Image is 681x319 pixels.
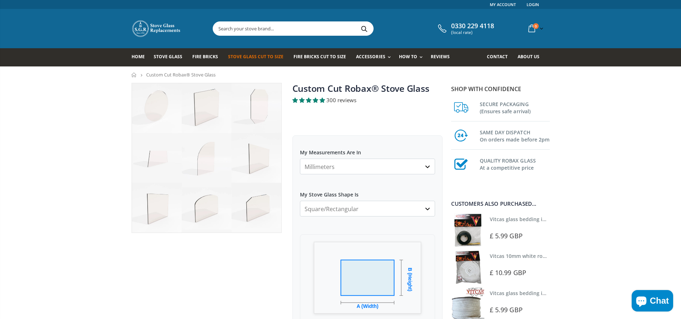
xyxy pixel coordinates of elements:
[487,48,513,66] a: Contact
[399,48,426,66] a: How To
[480,128,550,143] h3: SAME DAY DISPATCH On orders made before 2pm
[132,48,150,66] a: Home
[451,250,484,284] img: Vitcas white rope, glue and gloves kit 10mm
[146,71,216,78] span: Custom Cut Robax® Stove Glass
[533,23,539,29] span: 0
[132,73,137,77] a: Home
[326,96,356,104] span: 300 reviews
[132,20,182,38] img: Stove Glass Replacement
[213,22,453,35] input: Search your stove brand...
[356,22,372,35] button: Search
[292,96,326,104] span: 4.94 stars
[356,54,385,60] span: Accessories
[431,48,455,66] a: Reviews
[518,54,539,60] span: About us
[293,48,351,66] a: Fire Bricks Cut To Size
[525,21,545,35] a: 0
[132,83,281,233] img: stove_glass_made_to_measure_800x_crop_center.jpg
[490,305,523,314] span: £ 5.99 GBP
[300,143,435,156] label: My Measurements Are In
[293,54,346,60] span: Fire Bricks Cut To Size
[490,253,630,259] a: Vitcas 10mm white rope kit - includes rope seal and glue!
[490,216,623,223] a: Vitcas glass bedding in tape - 2mm x 10mm x 2 meters
[451,85,550,93] p: Shop with confidence
[154,54,182,60] span: Stove Glass
[518,48,545,66] a: About us
[154,48,188,66] a: Stove Glass
[132,54,145,60] span: Home
[480,156,550,171] h3: QUALITY ROBAX GLASS At a competitive price
[399,54,417,60] span: How To
[630,290,675,313] inbox-online-store-chat: Shopify online store chat
[490,268,526,277] span: £ 10.99 GBP
[292,82,429,94] a: Custom Cut Robax® Stove Glass
[451,22,494,30] span: 0330 229 4118
[356,48,394,66] a: Accessories
[480,99,550,115] h3: SECURE PACKAGING (Ensures safe arrival)
[490,231,523,240] span: £ 5.99 GBP
[314,242,421,314] img: Glass Shape Preview
[300,185,435,198] label: My Stove Glass Shape Is
[451,214,484,247] img: Vitcas stove glass bedding in tape
[487,54,508,60] span: Contact
[192,54,218,60] span: Fire Bricks
[228,48,289,66] a: Stove Glass Cut To Size
[228,54,283,60] span: Stove Glass Cut To Size
[192,48,223,66] a: Fire Bricks
[431,54,450,60] span: Reviews
[490,290,642,296] a: Vitcas glass bedding in tape - 2mm x 15mm x 2 meters (White)
[451,30,494,35] span: (local rate)
[451,201,550,206] div: Customers also purchased...
[436,22,494,35] a: 0330 229 4118 (local rate)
